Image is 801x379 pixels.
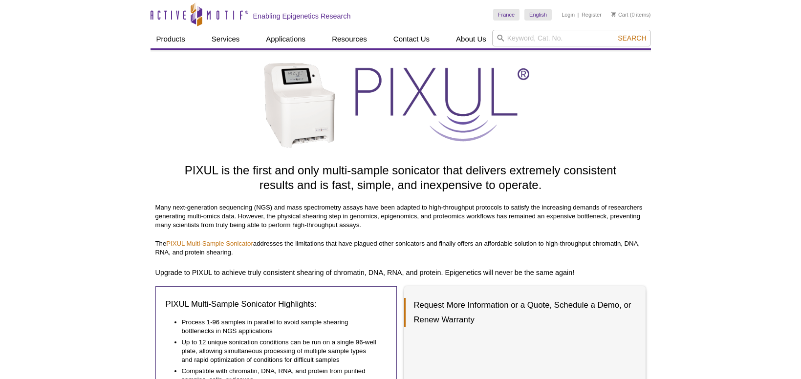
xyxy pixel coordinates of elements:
[492,30,651,46] input: Keyword, Cat. No.
[151,30,191,48] a: Products
[524,9,552,21] a: English
[155,203,646,230] p: Many next-generation sequencing (NGS) and mass spectrometry assays have been adapted to high-thro...
[611,12,616,17] img: Your Cart
[611,11,628,18] a: Cart
[326,30,373,48] a: Resources
[182,336,377,364] li: Up to 12 unique sonication conditions can be run on a single 96-well plate, allowing simultaneous...
[253,12,351,21] h2: Enabling Epigenetics Research
[206,30,246,48] a: Services
[180,163,622,193] h1: PIXUL is the first and only multi-sample sonicator that delivers extremely consistent results and...
[582,11,602,18] a: Register
[578,9,579,21] li: |
[611,9,651,21] li: (0 items)
[388,30,435,48] a: Contact Us
[404,298,636,327] h3: Request More Information or a Quote, Schedule a Demo, or Renew Warranty
[260,30,311,48] a: Applications
[493,9,520,21] a: France
[166,240,253,247] a: PIXUL Multi-Sample Sonicator
[618,34,646,42] span: Search
[615,34,649,42] button: Search
[562,11,575,18] a: Login
[155,267,646,279] h2: Upgrade to PIXUL to achieve truly consistent shearing of chromatin, DNA, RNA, and protein. Epigen...
[254,59,547,151] img: PIXUL Multi-sample Sonicator
[166,298,387,310] h3: PIXUL Multi-Sample Sonicator Highlights:
[155,239,646,257] p: The addresses the limitations that have plagued other sonicators and finally offers an affordable...
[450,30,492,48] a: About Us
[182,317,377,336] li: Process 1-96 samples in parallel to avoid sample shearing bottlenecks in NGS applications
